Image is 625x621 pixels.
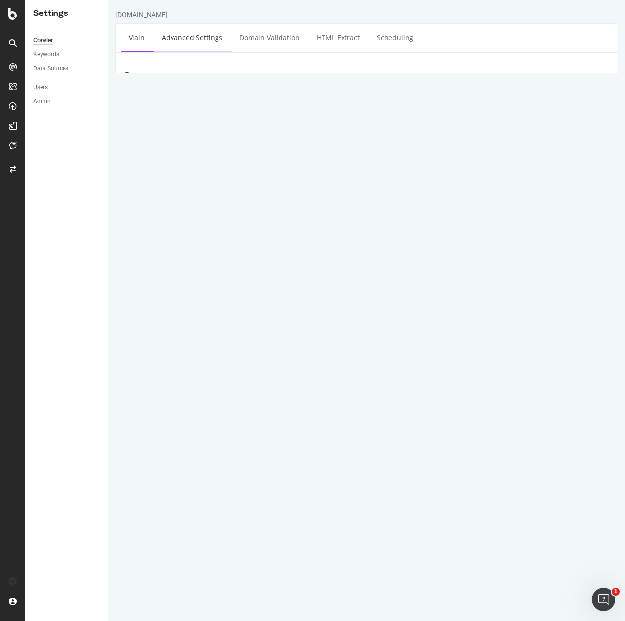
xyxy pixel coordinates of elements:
a: Scheduling [261,24,312,51]
div: Keywords [33,49,59,60]
div: Data Sources [33,64,68,74]
a: Admin [33,96,101,107]
a: Crawler [33,35,101,45]
a: Keywords [33,49,101,60]
div: Users [33,82,48,92]
div: Crawler [33,35,53,45]
a: HTML Extract [201,24,259,51]
div: [DOMAIN_NAME] [7,10,59,20]
a: Data Sources [33,64,101,74]
div: Settings [33,8,100,19]
a: Users [33,82,101,92]
span: 1 [612,588,620,596]
div: Admin [33,96,51,107]
a: Main [12,24,43,51]
a: Advanced Settings [46,24,121,51]
a: Domain Validation [124,24,198,51]
iframe: Intercom live chat [592,588,615,611]
h3: Scope [15,70,502,83]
